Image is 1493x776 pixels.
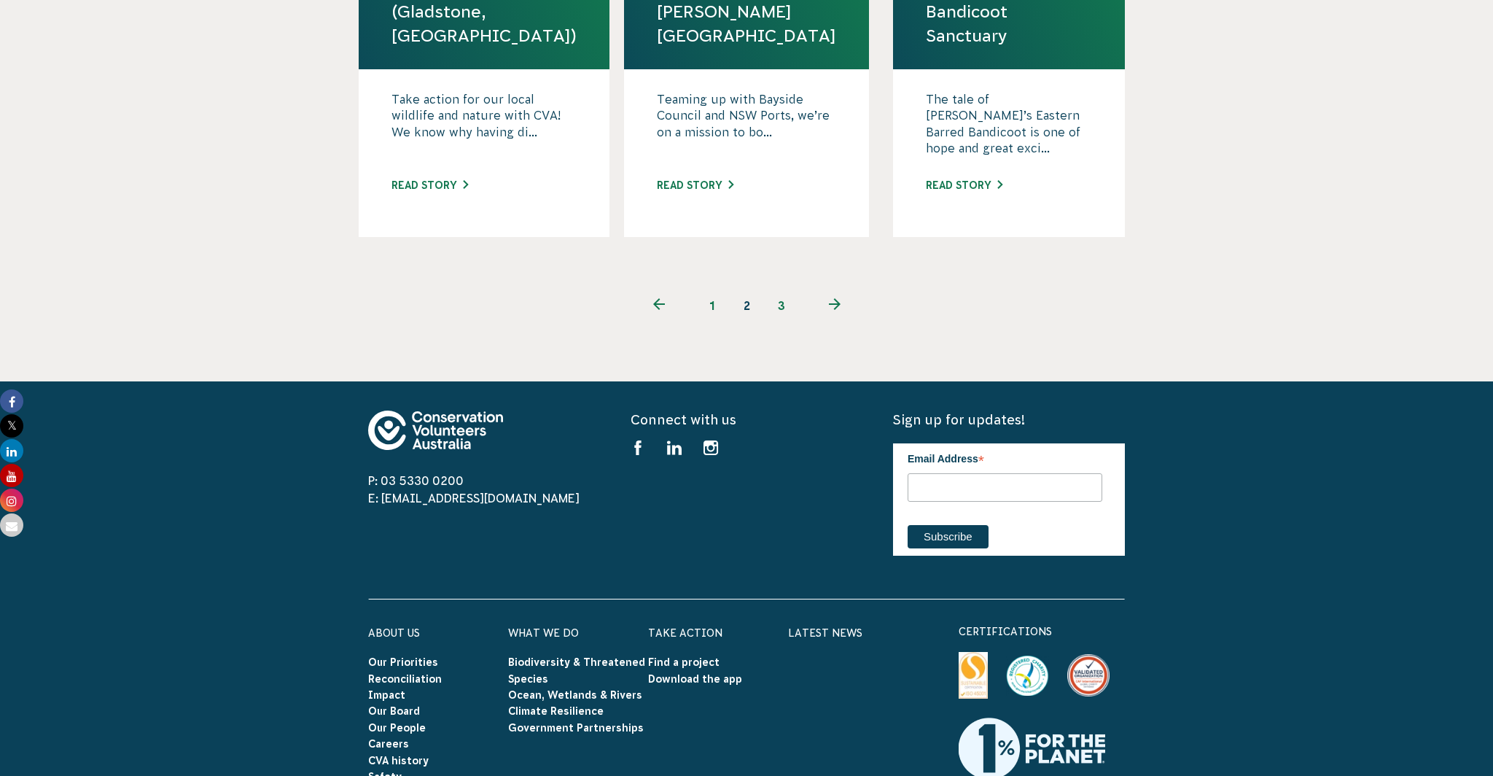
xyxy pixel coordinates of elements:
a: P: 03 5330 0200 [368,474,464,487]
a: Latest News [788,627,862,639]
a: Take Action [648,627,722,639]
a: Reconciliation [368,673,442,685]
a: Download the app [648,673,742,685]
img: logo-footer.svg [368,411,503,450]
h5: Sign up for updates! [893,411,1125,429]
a: Our Board [368,705,420,717]
a: Our People [368,722,426,734]
a: Our Priorities [368,656,438,668]
a: E: [EMAIL_ADDRESS][DOMAIN_NAME] [368,492,580,505]
a: CVA history [368,755,429,767]
a: 1 [694,288,729,323]
label: Email Address [908,443,1102,471]
a: Read story [657,179,733,191]
a: Careers [368,738,409,750]
a: Government Partnerships [508,722,644,734]
p: Take action for our local wildlife and nature with CVA! We know why having di... [391,91,577,164]
span: 2 [729,288,764,323]
ul: Pagination [623,288,870,323]
h5: Connect with us [631,411,862,429]
a: Find a project [648,656,720,668]
a: Read story [926,179,1002,191]
a: Next page [799,288,870,323]
a: Climate Resilience [508,705,604,717]
p: The tale of [PERSON_NAME]’s Eastern Barred Bandicoot is one of hope and great exci... [926,91,1092,164]
a: Ocean, Wetlands & Rivers [508,689,642,701]
a: About Us [368,627,420,639]
a: What We Do [508,627,579,639]
a: 3 [764,288,799,323]
a: Biodiversity & Threatened Species [508,656,645,684]
p: certifications [959,623,1125,640]
a: Previous page [623,288,694,323]
a: Impact [368,689,405,701]
p: Teaming up with Bayside Council and NSW Ports, we’re on a mission to bo... [657,91,836,164]
input: Subscribe [908,525,989,548]
a: Read story [391,179,468,191]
